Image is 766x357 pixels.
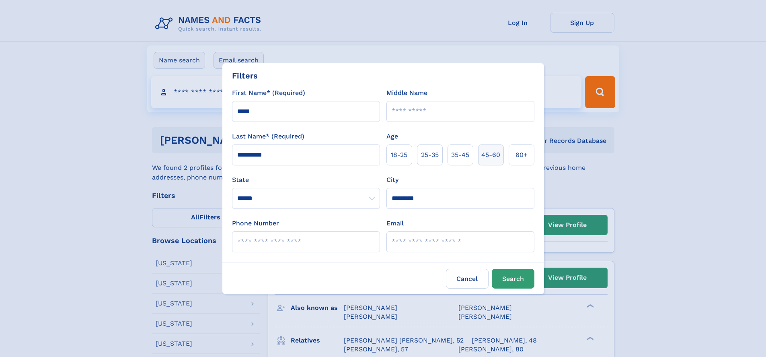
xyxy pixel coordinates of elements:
label: City [386,175,398,185]
label: Middle Name [386,88,427,98]
label: State [232,175,380,185]
label: Last Name* (Required) [232,132,304,141]
label: First Name* (Required) [232,88,305,98]
span: 60+ [515,150,528,160]
span: 25‑35 [421,150,439,160]
label: Phone Number [232,219,279,228]
span: 35‑45 [451,150,469,160]
div: Filters [232,70,258,82]
label: Age [386,132,398,141]
button: Search [492,269,534,289]
label: Email [386,219,404,228]
label: Cancel [446,269,489,289]
span: 45‑60 [481,150,500,160]
span: 18‑25 [391,150,407,160]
